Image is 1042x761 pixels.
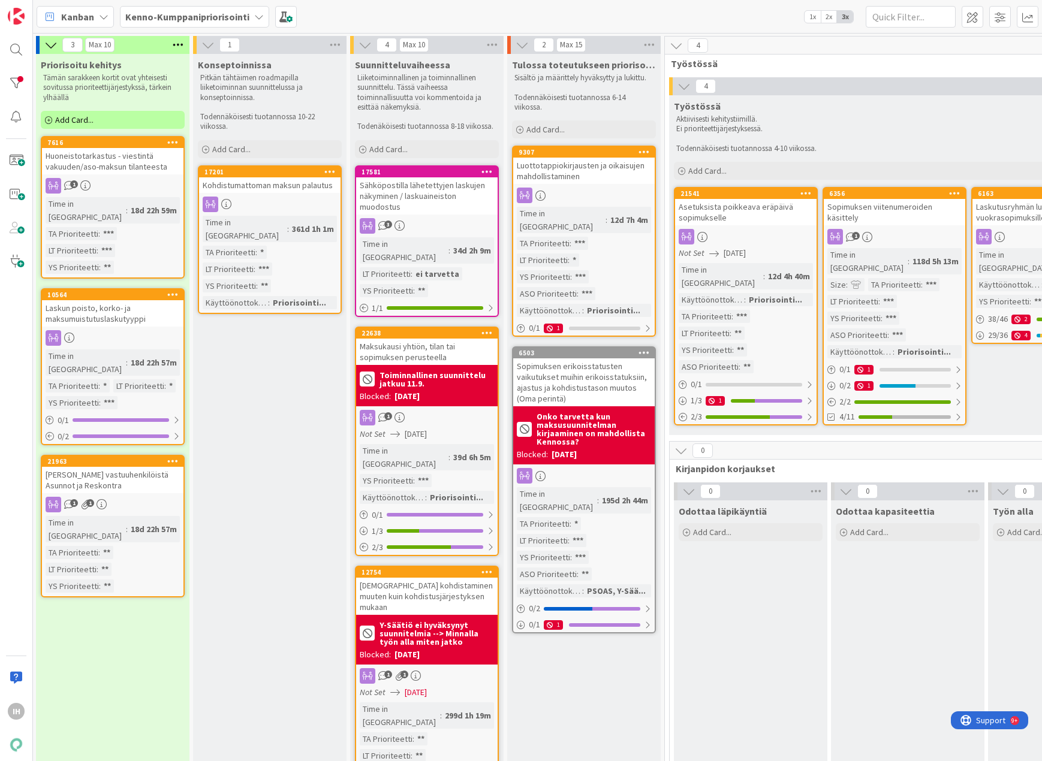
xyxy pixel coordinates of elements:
span: : [412,732,414,745]
a: 7616Huoneistotarkastus - viestintä vakuuden/aso-maksun tilanteestaTime in [GEOGRAPHIC_DATA]:18d 2... [41,136,185,279]
span: : [893,345,895,358]
div: Luottotappiokirjausten ja oikaisujen mahdollistaminen [513,158,655,184]
p: Tämän sarakkeen kortit ovat yhteisesti sovitussa prioriteettijärjestykssä, tärkein ylhäällä [43,73,182,102]
span: 4/11 [839,410,855,423]
div: Max 10 [403,42,425,48]
img: Visit kanbanzone.com [8,8,25,25]
div: YS Prioriteetti [517,270,570,283]
div: 21963 [47,457,183,466]
div: 118d 5h 13m [910,255,962,268]
div: Käyttöönottokriittisyys [827,345,893,358]
span: 0 / 2 [529,602,540,615]
div: 17581Sähköpostilla lähetettyjen laskujen näkyminen / laskuaineiston muodostus [356,167,498,215]
div: Huoneistotarkastus - viestintä vakuuden/aso-maksun tilanteesta [42,148,183,174]
div: 9+ [61,5,67,14]
span: 0 / 1 [58,414,69,427]
div: 1 [706,396,725,406]
span: 1 [400,671,408,678]
div: YS Prioriteetti [360,284,413,297]
span: 0 / 1 [529,618,540,631]
div: LT Prioriteetti [517,534,568,547]
div: 12d 7h 4m [607,213,651,227]
span: Odottaa kapasiteettia [836,505,935,517]
div: Max 10 [89,42,111,48]
div: YS Prioriteetti [46,396,99,409]
span: : [126,523,128,536]
div: 0/1 [356,508,498,523]
div: [DEMOGRAPHIC_DATA] kohdistaminen muuten kuin kohdistusjärjestyksen mukaan [356,578,498,615]
div: PSOAS, Y-Sää... [584,584,649,597]
span: : [448,244,450,257]
div: 10564Laskun poisto, korko- ja maksumuistutuslaskutyyppi [42,289,183,327]
span: : [413,474,415,487]
span: 4 [688,38,708,53]
div: 0/11 [824,362,965,377]
div: 34d 2h 9m [450,244,494,257]
div: 18d 22h 59m [128,204,180,217]
span: : [99,261,101,274]
div: 12754[DEMOGRAPHIC_DATA] kohdistaminen muuten kuin kohdistusjärjestyksen mukaan [356,567,498,615]
div: Time in [GEOGRAPHIC_DATA] [679,263,763,289]
div: Time in [GEOGRAPHIC_DATA] [203,216,287,242]
div: 17201 [199,167,341,177]
div: 0/1 [675,377,817,392]
div: Priorisointi... [584,304,643,317]
b: Kenno-Kumppanipriorisointi [125,11,249,23]
span: 3x [837,11,853,23]
div: Maksukausi yhtiön, tilan tai sopimuksen perusteella [356,339,498,365]
div: 21963 [42,456,183,467]
div: 10564 [47,291,183,299]
span: : [97,244,98,257]
div: 22638Maksukausi yhtiön, tilan tai sopimuksen perusteella [356,328,498,365]
div: YS Prioriteetti [360,474,413,487]
span: : [99,396,101,409]
div: 195d 2h 44m [599,494,651,507]
span: 1 [70,180,78,188]
div: 7616 [47,138,183,147]
div: Blocked: [517,448,548,461]
span: [DATE] [724,247,746,259]
span: Työstössä [674,100,721,112]
div: 39d 6h 5m [450,451,494,464]
div: LT Prioriteetti [46,563,97,576]
div: TA Prioriteetti [203,246,255,259]
div: 7616Huoneistotarkastus - viestintä vakuuden/aso-maksun tilanteesta [42,137,183,174]
span: 1 [219,38,240,52]
div: ASO Prioriteetti [827,328,887,342]
div: ASO Prioriteetti [517,287,577,300]
div: 17201 [204,168,341,176]
div: 0/1 [42,413,183,428]
div: YS Prioriteetti [203,279,256,292]
div: Blocked: [360,390,391,403]
div: Käyttöönottokriittisyys [203,296,268,309]
div: Kohdistumattoman maksun palautus [199,177,341,193]
span: : [164,379,166,392]
span: : [126,204,128,217]
div: 18d 22h 57m [128,356,180,369]
span: 0 / 1 [839,363,851,376]
div: 6503 [519,349,655,357]
div: 18d 22h 57m [128,523,180,536]
span: : [744,293,746,306]
div: 1/31 [675,393,817,408]
div: 361d 1h 1m [289,222,337,235]
span: : [570,551,572,564]
span: 0 / 2 [58,430,69,443]
span: : [97,563,98,576]
span: : [268,296,270,309]
i: Not Set [360,687,386,697]
img: avatar [8,736,25,753]
span: 4 [695,79,716,93]
span: : [921,278,923,291]
span: Tulossa toteutukseen priorisoituna [512,59,656,71]
span: Add Card... [526,124,565,135]
div: 1 [854,381,874,391]
span: : [739,360,740,373]
div: 7616 [42,137,183,148]
div: Time in [GEOGRAPHIC_DATA] [517,207,606,233]
div: 22638 [362,329,498,337]
p: Todennäköisesti tuotannossa 10-22 viikossa. [200,112,339,132]
span: Add Card... [212,144,251,155]
span: [DATE] [405,428,427,440]
div: 1/1 [356,301,498,316]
